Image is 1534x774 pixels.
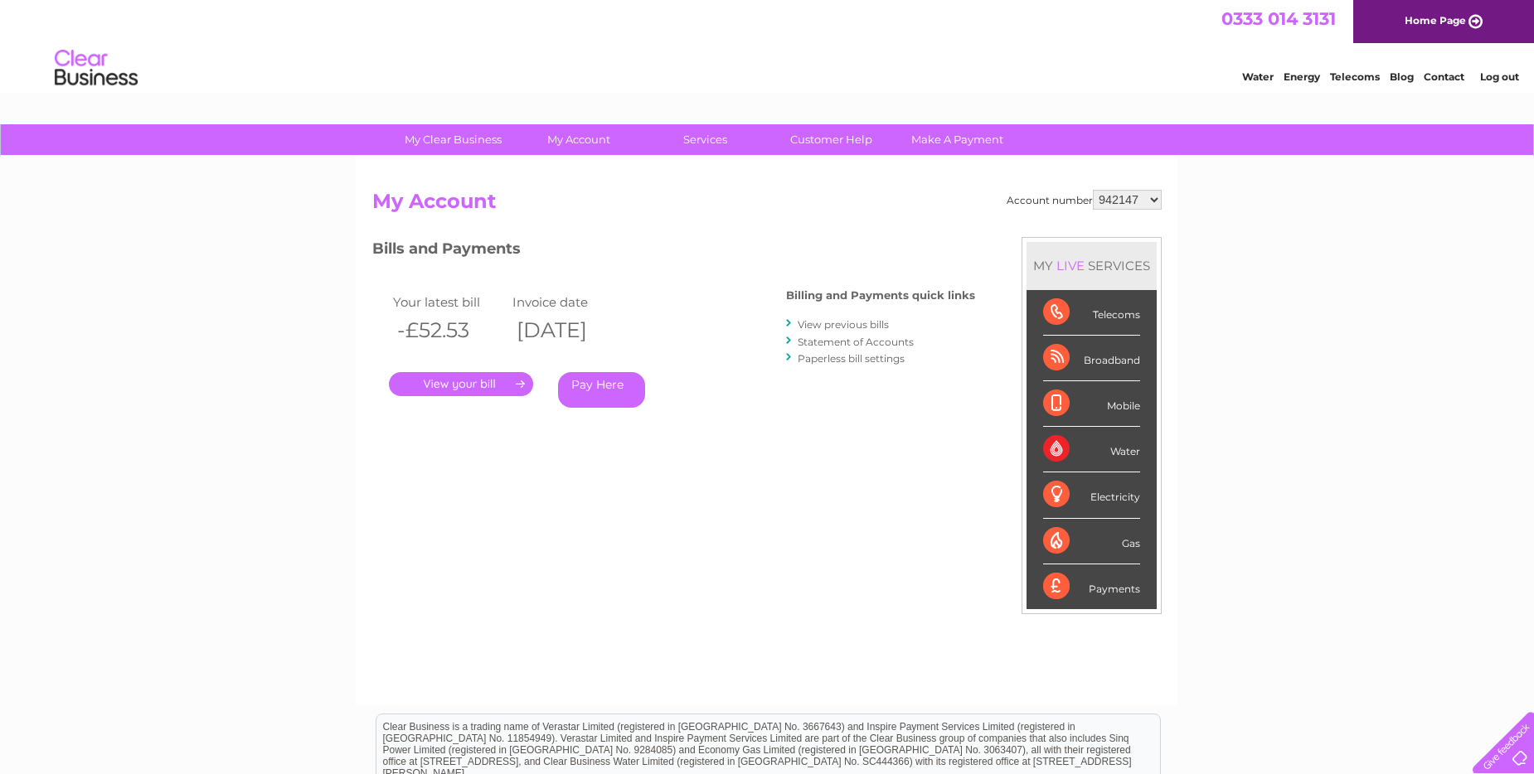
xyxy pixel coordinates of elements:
[1053,258,1088,273] div: LIVE
[1043,519,1140,564] div: Gas
[54,43,138,94] img: logo.png
[1330,70,1380,83] a: Telecoms
[798,352,905,365] a: Paperless bill settings
[1007,190,1162,210] div: Account number
[389,291,508,313] td: Your latest bill
[389,372,533,396] a: .
[1043,472,1140,518] div: Electricity
[558,372,645,408] a: Pay Here
[389,313,508,347] th: -£52.53
[372,237,975,266] h3: Bills and Payments
[637,124,774,155] a: Services
[1284,70,1320,83] a: Energy
[1043,336,1140,381] div: Broadband
[1043,427,1140,472] div: Water
[508,291,628,313] td: Invoice date
[1043,381,1140,427] div: Mobile
[798,336,914,348] a: Statement of Accounts
[798,318,889,331] a: View previous bills
[1043,290,1140,336] div: Telecoms
[1221,8,1336,29] a: 0333 014 3131
[376,9,1160,80] div: Clear Business is a trading name of Verastar Limited (registered in [GEOGRAPHIC_DATA] No. 3667643...
[1424,70,1464,83] a: Contact
[1390,70,1414,83] a: Blog
[889,124,1026,155] a: Make A Payment
[786,289,975,302] h4: Billing and Payments quick links
[385,124,522,155] a: My Clear Business
[508,313,628,347] th: [DATE]
[372,190,1162,221] h2: My Account
[511,124,648,155] a: My Account
[763,124,900,155] a: Customer Help
[1242,70,1274,83] a: Water
[1027,242,1157,289] div: MY SERVICES
[1480,70,1519,83] a: Log out
[1043,564,1140,609] div: Payments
